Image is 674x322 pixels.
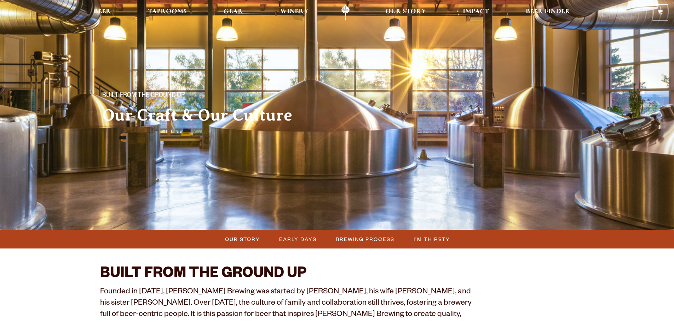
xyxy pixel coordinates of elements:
[102,92,185,101] span: Built From The Ground Up
[89,5,116,21] a: Beer
[143,5,191,21] a: Taprooms
[94,9,111,14] span: Beer
[521,5,575,21] a: Beer Finder
[219,5,248,21] a: Gear
[276,5,313,21] a: Winery
[332,234,398,244] a: Brewing Process
[275,234,320,244] a: Early Days
[332,5,359,21] a: Odell Home
[148,9,187,14] span: Taprooms
[414,234,450,244] span: I’m Thirsty
[225,234,260,244] span: Our Story
[381,5,431,21] a: Our Story
[526,9,570,14] span: Beer Finder
[385,9,426,14] span: Our Story
[100,266,474,283] h2: BUILT FROM THE GROUND UP
[279,234,317,244] span: Early Days
[224,9,243,14] span: Gear
[463,9,489,14] span: Impact
[458,5,494,21] a: Impact
[336,234,394,244] span: Brewing Process
[409,234,454,244] a: I’m Thirsty
[102,106,323,124] h2: Our Craft & Our Culture
[221,234,264,244] a: Our Story
[280,9,309,14] span: Winery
